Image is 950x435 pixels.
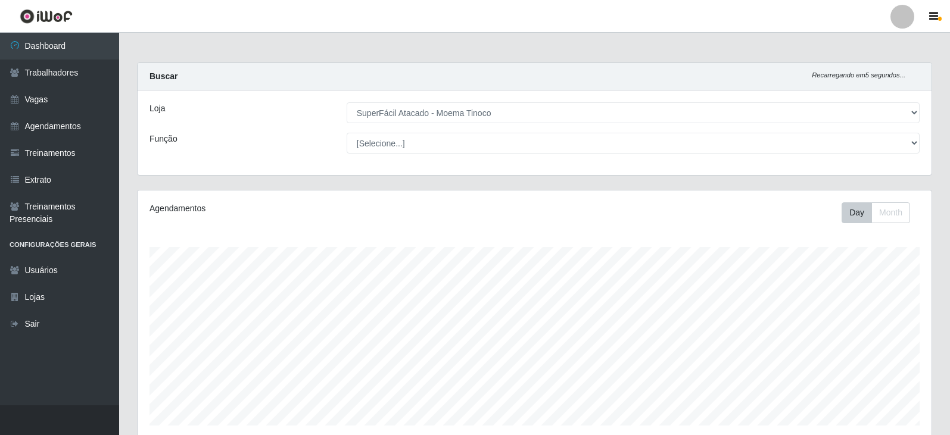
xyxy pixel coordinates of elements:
div: Agendamentos [149,202,460,215]
label: Loja [149,102,165,115]
label: Função [149,133,177,145]
button: Month [871,202,910,223]
div: Toolbar with button groups [842,202,920,223]
i: Recarregando em 5 segundos... [812,71,905,79]
div: First group [842,202,910,223]
button: Day [842,202,872,223]
img: CoreUI Logo [20,9,73,24]
strong: Buscar [149,71,177,81]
